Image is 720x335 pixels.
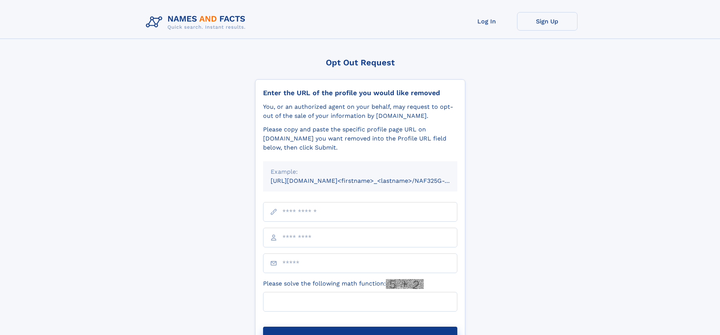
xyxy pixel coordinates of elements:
[143,12,252,32] img: Logo Names and Facts
[263,89,457,97] div: Enter the URL of the profile you would like removed
[255,58,465,67] div: Opt Out Request
[271,167,450,176] div: Example:
[263,125,457,152] div: Please copy and paste the specific profile page URL on [DOMAIN_NAME] you want removed into the Pr...
[517,12,578,31] a: Sign Up
[263,279,424,289] label: Please solve the following math function:
[457,12,517,31] a: Log In
[271,177,472,184] small: [URL][DOMAIN_NAME]<firstname>_<lastname>/NAF325G-xxxxxxxx
[263,102,457,120] div: You, or an authorized agent on your behalf, may request to opt-out of the sale of your informatio...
